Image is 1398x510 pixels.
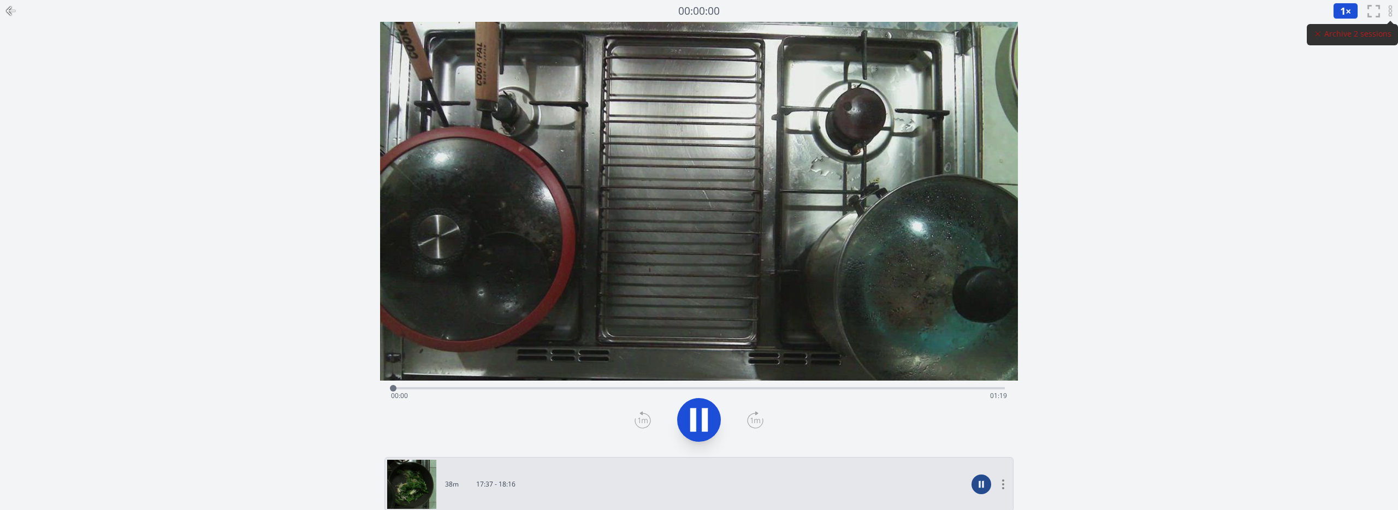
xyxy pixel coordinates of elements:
[990,391,1007,400] span: 01:19
[678,3,720,19] a: 00:00:00
[1313,24,1391,45] button: Archive 2 sessions
[1313,28,1391,39] div: Archive 2 sessions
[445,480,459,489] p: 38m
[387,460,436,509] img: 251014103821_thumb.jpeg
[1340,4,1346,17] span: 1
[1333,3,1358,19] button: 1×
[476,480,516,489] p: 17:37 - 18:16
